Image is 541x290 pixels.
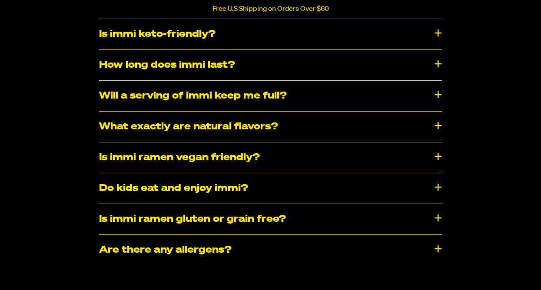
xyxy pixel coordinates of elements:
div: Will a serving of immi keep me full? [99,81,442,111]
p: Free U.S Shipping on Orders Over $60 [212,5,329,13]
div: Is immi ramen gluten or grain free? [99,204,442,234]
div: Is immi ramen vegan friendly? [99,142,442,173]
div: How long does immi last? [99,50,442,80]
div: What exactly are natural flavors? [99,112,442,142]
div: ​​Are there any allergens? [99,235,442,265]
div: Is immi keto-friendly? [99,19,442,49]
div: Do kids eat and enjoy immi? [99,173,442,204]
iframe: Marketing Popup [4,250,94,286]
